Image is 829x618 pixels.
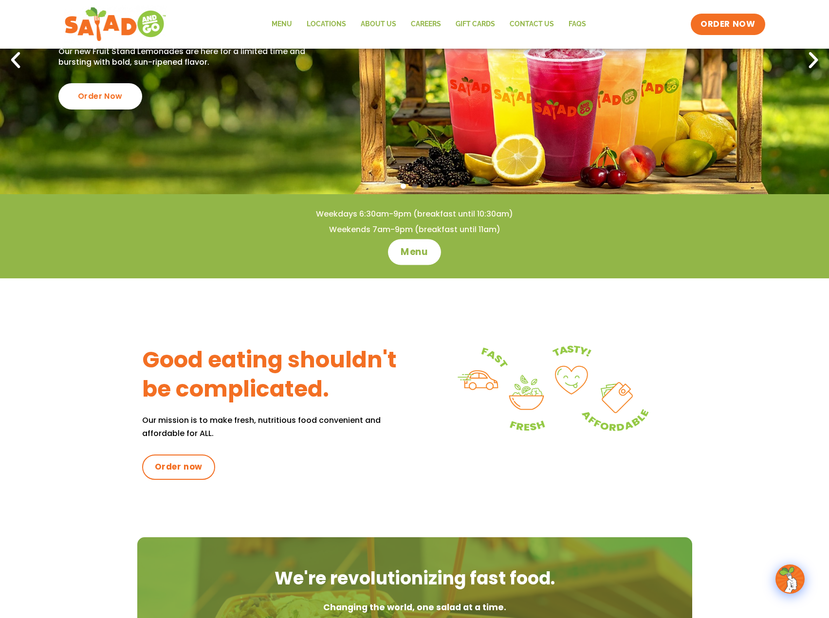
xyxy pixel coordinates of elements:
a: Order now [142,454,215,480]
nav: Menu [264,13,593,36]
a: Locations [299,13,353,36]
div: Next slide [803,50,824,71]
img: new-SAG-logo-768×292 [64,5,167,44]
span: Go to slide 2 [412,183,417,189]
img: wpChatIcon [776,565,804,593]
h2: We're revolutionizing fast food. [147,566,682,591]
a: GIFT CARDS [448,13,502,36]
span: Order now [155,461,203,473]
a: Contact Us [502,13,561,36]
p: Our new Fruit Stand Lemonades are here for a limited time and bursting with bold, sun-ripened fla... [58,46,313,68]
a: Menu [264,13,299,36]
p: Our mission is to make fresh, nutritious food convenient and affordable for ALL. [142,414,415,440]
a: ORDER NOW [691,14,765,35]
a: About Us [353,13,404,36]
h4: Weekdays 6:30am-9pm (breakfast until 10:30am) [19,209,810,219]
p: Changing the world, one salad at a time. [147,600,682,615]
a: FAQs [561,13,593,36]
span: Go to slide 3 [423,183,428,189]
h3: Good eating shouldn't be complicated. [142,345,415,404]
a: Careers [404,13,448,36]
span: ORDER NOW [700,18,755,30]
h4: Weekends 7am-9pm (breakfast until 11am) [19,224,810,235]
a: Menu [388,239,441,265]
div: Previous slide [5,50,26,71]
span: Go to slide 1 [401,183,406,189]
div: Order Now [58,83,142,109]
span: Menu [401,246,428,258]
